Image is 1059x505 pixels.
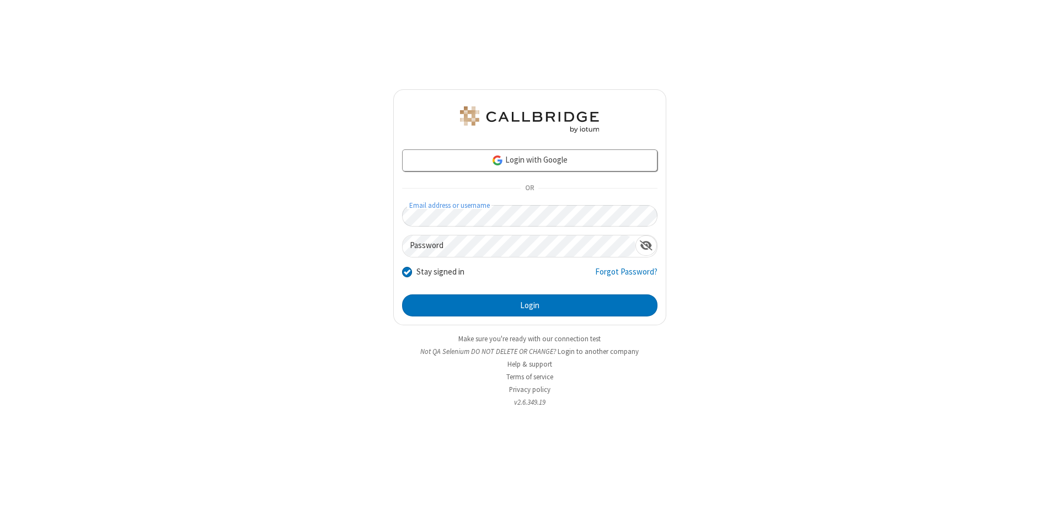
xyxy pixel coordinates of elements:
li: v2.6.349.19 [393,397,666,407]
input: Password [403,235,635,257]
button: Login [402,294,657,316]
a: Help & support [507,359,552,369]
a: Terms of service [506,372,553,382]
img: google-icon.png [491,154,504,166]
button: Login to another company [558,346,639,357]
a: Privacy policy [509,385,550,394]
a: Forgot Password? [595,266,657,287]
input: Email address or username [402,205,657,227]
label: Stay signed in [416,266,464,278]
div: Show password [635,235,657,256]
img: QA Selenium DO NOT DELETE OR CHANGE [458,106,601,133]
a: Make sure you're ready with our connection test [458,334,601,343]
a: Login with Google [402,149,657,171]
li: Not QA Selenium DO NOT DELETE OR CHANGE? [393,346,666,357]
span: OR [521,181,538,196]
